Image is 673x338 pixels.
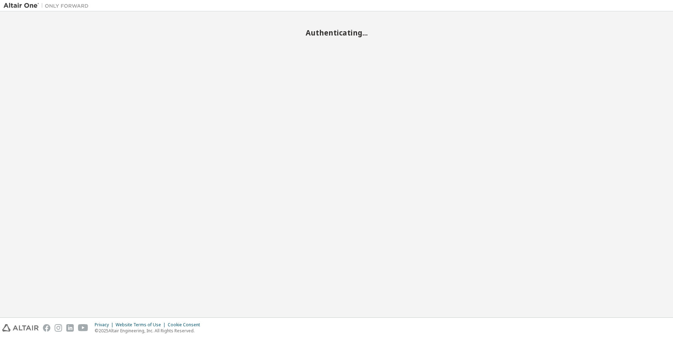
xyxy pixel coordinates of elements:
[4,2,92,9] img: Altair One
[2,324,39,332] img: altair_logo.svg
[43,324,50,332] img: facebook.svg
[4,28,669,37] h2: Authenticating...
[66,324,74,332] img: linkedin.svg
[55,324,62,332] img: instagram.svg
[95,328,204,334] p: © 2025 Altair Engineering, Inc. All Rights Reserved.
[95,322,116,328] div: Privacy
[78,324,88,332] img: youtube.svg
[168,322,204,328] div: Cookie Consent
[116,322,168,328] div: Website Terms of Use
